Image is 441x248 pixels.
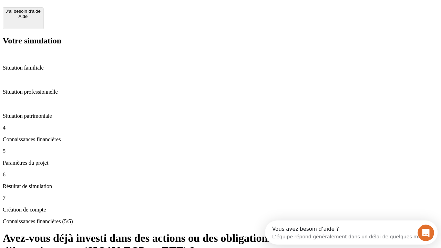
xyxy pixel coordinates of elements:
div: J’ai besoin d'aide [6,9,41,14]
p: Connaissances financières (5/5) [3,218,438,225]
p: Paramètres du projet [3,160,438,166]
button: J’ai besoin d'aideAide [3,8,43,29]
p: 7 [3,195,438,201]
p: Résultat de simulation [3,183,438,189]
p: Connaissances financières [3,136,438,143]
p: Situation familiale [3,65,438,71]
p: Situation patrimoniale [3,113,438,119]
p: Création de compte [3,207,438,213]
iframe: Intercom live chat [418,225,434,241]
p: 4 [3,125,438,131]
div: Aide [6,14,41,19]
div: Vous avez besoin d’aide ? [7,6,170,11]
p: 6 [3,172,438,178]
p: 5 [3,148,438,154]
p: Situation professionnelle [3,89,438,95]
iframe: Intercom live chat discovery launcher [265,220,438,245]
div: L’équipe répond généralement dans un délai de quelques minutes. [7,11,170,19]
div: Ouvrir le Messenger Intercom [3,3,190,22]
h2: Votre simulation [3,36,438,45]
